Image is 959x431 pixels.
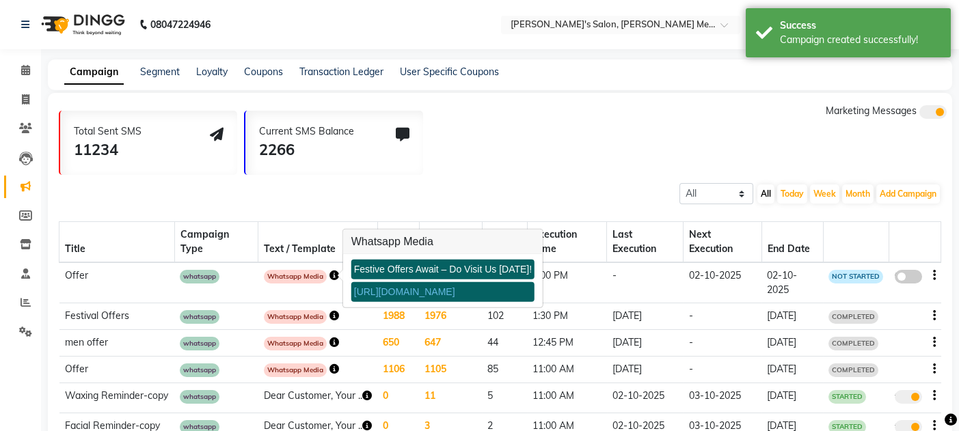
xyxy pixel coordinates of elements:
div: 11234 [74,139,141,161]
td: 11:00 AM [527,383,607,413]
td: - [684,330,762,357]
td: 02-10-2025 [607,383,684,413]
td: - [684,303,762,330]
td: 1:30 PM [527,303,607,330]
td: 11 [419,383,482,413]
th: Actual Sent [419,222,482,263]
td: 6:00 PM [527,262,607,303]
span: whatsapp [180,310,219,324]
td: 02-10-2025 [684,262,762,303]
td: Festival Offers [59,303,175,330]
span: whatsapp [180,270,219,283]
button: Month [842,184,874,204]
td: [DATE] [607,330,684,357]
td: 102 [482,303,527,330]
span: whatsapp [180,390,219,404]
th: Campaign Type [174,222,258,263]
td: 647 [419,330,482,357]
label: true [895,390,922,404]
th: Title [59,222,175,263]
div: Success [780,18,941,33]
td: 1976 [419,303,482,330]
td: - [607,262,684,303]
td: Dear Customer, Your .. [258,383,378,413]
a: Campaign [64,60,124,85]
span: Whatsapp Media [264,363,327,377]
a: User Specific Coupons [400,66,499,78]
th: Next Execution [684,222,762,263]
a: Loyalty [196,66,228,78]
div: 2266 [259,139,354,161]
div: Current SMS Balance [259,124,354,139]
td: 1106 [377,357,419,383]
span: Whatsapp Media [264,270,327,283]
th: Execution Time [527,222,607,263]
th: Turn up [482,222,527,263]
td: 85 [482,357,527,383]
a: Coupons [244,66,283,78]
div: Total Sent SMS [74,124,141,139]
button: All [757,184,774,204]
span: Marketing Messages [826,105,917,117]
td: [DATE] [761,303,823,330]
span: NOT STARTED [828,270,883,283]
div: Campaign created successfully! [780,33,941,47]
td: 650 [377,330,419,357]
span: COMPLETED [828,337,878,350]
td: Offer [59,357,175,383]
a: Transaction Ledger [299,66,383,78]
span: COMPLETED [828,310,878,324]
td: men offer [59,330,175,357]
span: Whatsapp Media [264,337,327,350]
th: End Date [761,222,823,263]
td: - [684,357,762,383]
th: Last Execution [607,222,684,263]
td: 5 [482,383,527,413]
td: Offer [59,262,175,303]
td: 03-10-2025 [684,383,762,413]
td: 44 [482,330,527,357]
a: Segment [140,66,180,78]
th: Text / Template [258,222,378,263]
button: Week [810,184,839,204]
td: 1105 [419,357,482,383]
span: whatsapp [180,337,219,350]
span: STARTED [828,390,866,404]
td: Waxing Reminder-copy [59,383,175,413]
td: [DATE] [761,330,823,357]
label: false [895,270,922,283]
img: logo [35,5,129,44]
td: 1988 [377,303,419,330]
td: 0 [377,383,419,413]
span: Whatsapp Media [264,310,327,324]
a: [URL][DOMAIN_NAME] [354,286,455,297]
td: [DATE] [761,383,823,413]
h3: Whatsapp Media [343,230,543,254]
div: Festive Offers Await – Do Visit Us [DATE]! [351,260,535,279]
td: 11:00 AM [527,357,607,383]
span: whatsapp [180,363,219,377]
span: COMPLETED [828,363,878,377]
td: [DATE] [607,303,684,330]
td: [DATE] [607,357,684,383]
button: Today [777,184,807,204]
b: 08047224946 [150,5,211,44]
td: 12:45 PM [527,330,607,357]
th: Target [377,222,419,263]
td: [DATE] [761,357,823,383]
td: 02-10-2025 [761,262,823,303]
button: Add Campaign [876,184,940,204]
